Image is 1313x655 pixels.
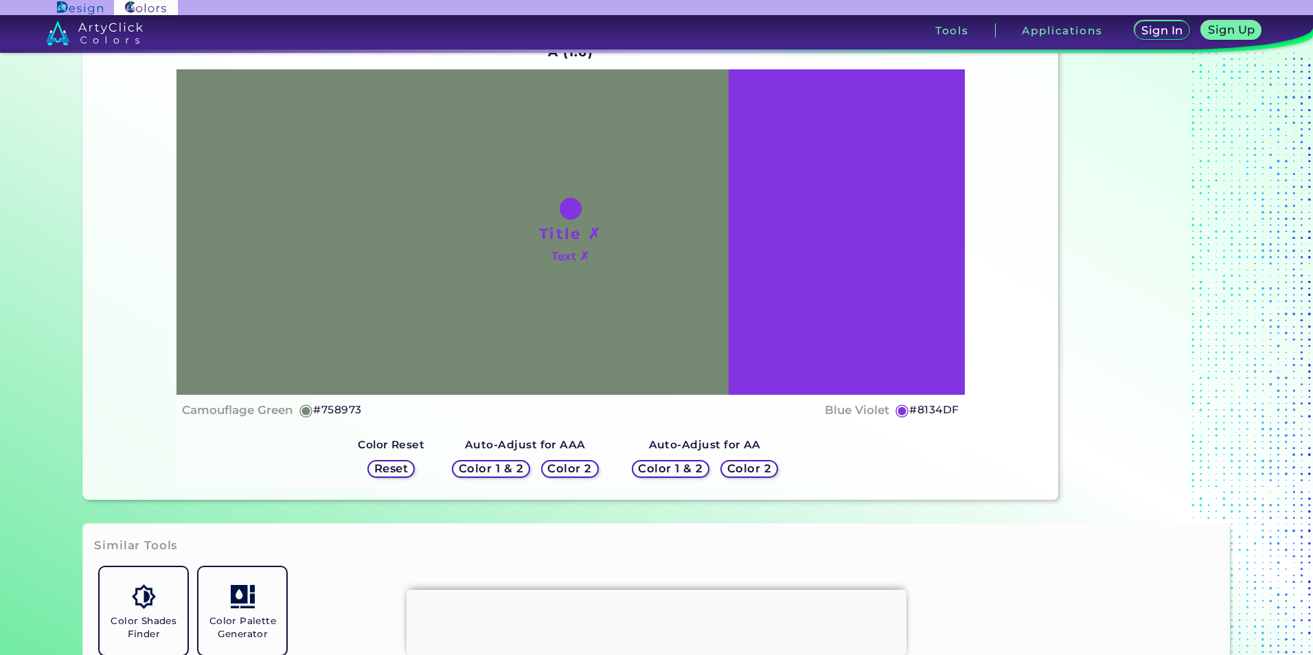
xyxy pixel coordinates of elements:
iframe: Advertisement [407,590,906,652]
h3: Applications [1022,25,1102,36]
h3: Tools [935,25,969,36]
h5: Color 1 & 2 [458,463,523,474]
h4: Camouflage Green [182,400,293,420]
h5: Color Shades Finder [105,614,182,641]
a: Sign Up [1201,21,1261,40]
img: icon_color_shades.svg [132,584,156,608]
img: logo_artyclick_colors_white.svg [46,21,143,45]
h5: #758973 [313,401,361,419]
h1: Title ✗ [539,223,602,244]
strong: Auto-Adjust for AA [649,438,761,451]
h5: Reset [374,463,409,474]
h5: ◉ [895,402,910,418]
h5: Color 2 [727,463,771,474]
h4: Text ✗ [551,246,589,266]
h5: Color 1 & 2 [638,463,703,474]
h5: Sign In [1141,25,1183,36]
img: icon_col_pal_col.svg [231,584,255,608]
a: Sign In [1134,21,1190,40]
h5: Color 2 [547,463,592,474]
h3: Similar Tools [94,538,178,554]
h4: Blue Violet [825,400,889,420]
img: ArtyClick Design logo [57,1,103,14]
strong: Color Reset [358,438,424,451]
h5: #8134DF [909,401,959,419]
h5: ◉ [299,402,314,418]
h5: Color Palette Generator [204,614,281,641]
strong: Auto-Adjust for AAA [465,438,586,451]
h5: Sign Up [1208,24,1255,36]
